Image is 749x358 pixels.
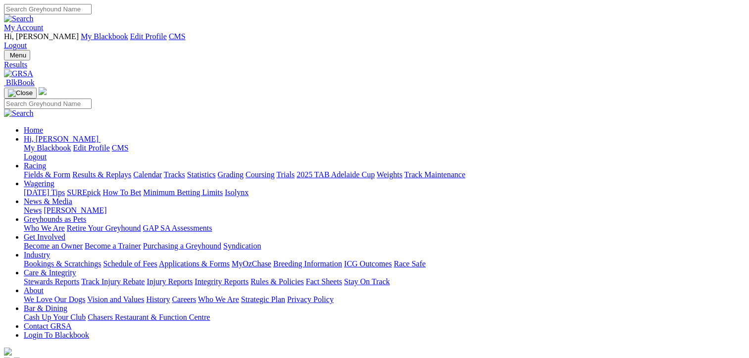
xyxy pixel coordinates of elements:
[24,179,54,188] a: Wagering
[24,304,67,312] a: Bar & Dining
[172,295,196,304] a: Careers
[147,277,193,286] a: Injury Reports
[81,32,128,41] a: My Blackbook
[4,32,745,50] div: My Account
[187,170,216,179] a: Statistics
[297,170,375,179] a: 2025 TAB Adelaide Cup
[273,259,342,268] a: Breeding Information
[4,14,34,23] img: Search
[8,89,33,97] img: Close
[133,170,162,179] a: Calendar
[4,32,79,41] span: Hi, [PERSON_NAME]
[103,188,142,197] a: How To Bet
[44,206,106,214] a: [PERSON_NAME]
[4,60,745,69] a: Results
[146,295,170,304] a: History
[169,32,186,41] a: CMS
[223,242,261,250] a: Syndication
[344,259,392,268] a: ICG Outcomes
[4,69,33,78] img: GRSA
[24,268,76,277] a: Care & Integrity
[24,144,745,161] div: Hi, [PERSON_NAME]
[24,135,99,143] span: Hi, [PERSON_NAME]
[24,259,101,268] a: Bookings & Scratchings
[4,109,34,118] img: Search
[24,206,42,214] a: News
[73,144,110,152] a: Edit Profile
[24,224,745,233] div: Greyhounds as Pets
[24,286,44,295] a: About
[306,277,342,286] a: Fact Sheets
[225,188,249,197] a: Isolynx
[4,23,44,32] a: My Account
[276,170,295,179] a: Trials
[4,99,92,109] input: Search
[159,259,230,268] a: Applications & Forms
[24,224,65,232] a: Who We Are
[87,295,144,304] a: Vision and Values
[24,259,745,268] div: Industry
[250,277,304,286] a: Rules & Policies
[24,206,745,215] div: News & Media
[24,313,745,322] div: Bar & Dining
[130,32,167,41] a: Edit Profile
[195,277,249,286] a: Integrity Reports
[246,170,275,179] a: Coursing
[24,251,50,259] a: Industry
[218,170,244,179] a: Grading
[24,153,47,161] a: Logout
[24,144,71,152] a: My Blackbook
[4,348,12,356] img: logo-grsa-white.png
[24,215,86,223] a: Greyhounds as Pets
[10,51,26,59] span: Menu
[344,277,390,286] a: Stay On Track
[24,126,43,134] a: Home
[67,224,141,232] a: Retire Your Greyhound
[39,87,47,95] img: logo-grsa-white.png
[6,78,35,87] span: BlkBook
[198,295,239,304] a: Who We Are
[4,4,92,14] input: Search
[4,88,37,99] button: Toggle navigation
[143,224,212,232] a: GAP SA Assessments
[24,295,85,304] a: We Love Our Dogs
[394,259,425,268] a: Race Safe
[24,277,79,286] a: Stewards Reports
[24,313,86,321] a: Cash Up Your Club
[24,322,71,330] a: Contact GRSA
[72,170,131,179] a: Results & Replays
[232,259,271,268] a: MyOzChase
[24,135,100,143] a: Hi, [PERSON_NAME]
[24,331,89,339] a: Login To Blackbook
[24,188,745,197] div: Wagering
[24,170,745,179] div: Racing
[112,144,129,152] a: CMS
[24,242,745,251] div: Get Involved
[24,277,745,286] div: Care & Integrity
[4,41,27,50] a: Logout
[81,277,145,286] a: Track Injury Rebate
[287,295,334,304] a: Privacy Policy
[4,50,30,60] button: Toggle navigation
[88,313,210,321] a: Chasers Restaurant & Function Centre
[404,170,465,179] a: Track Maintenance
[164,170,185,179] a: Tracks
[67,188,100,197] a: SUREpick
[85,242,141,250] a: Become a Trainer
[24,161,46,170] a: Racing
[4,78,35,87] a: BlkBook
[103,259,157,268] a: Schedule of Fees
[24,188,65,197] a: [DATE] Tips
[143,188,223,197] a: Minimum Betting Limits
[143,242,221,250] a: Purchasing a Greyhound
[377,170,402,179] a: Weights
[24,295,745,304] div: About
[241,295,285,304] a: Strategic Plan
[24,242,83,250] a: Become an Owner
[24,233,65,241] a: Get Involved
[24,197,72,205] a: News & Media
[24,170,70,179] a: Fields & Form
